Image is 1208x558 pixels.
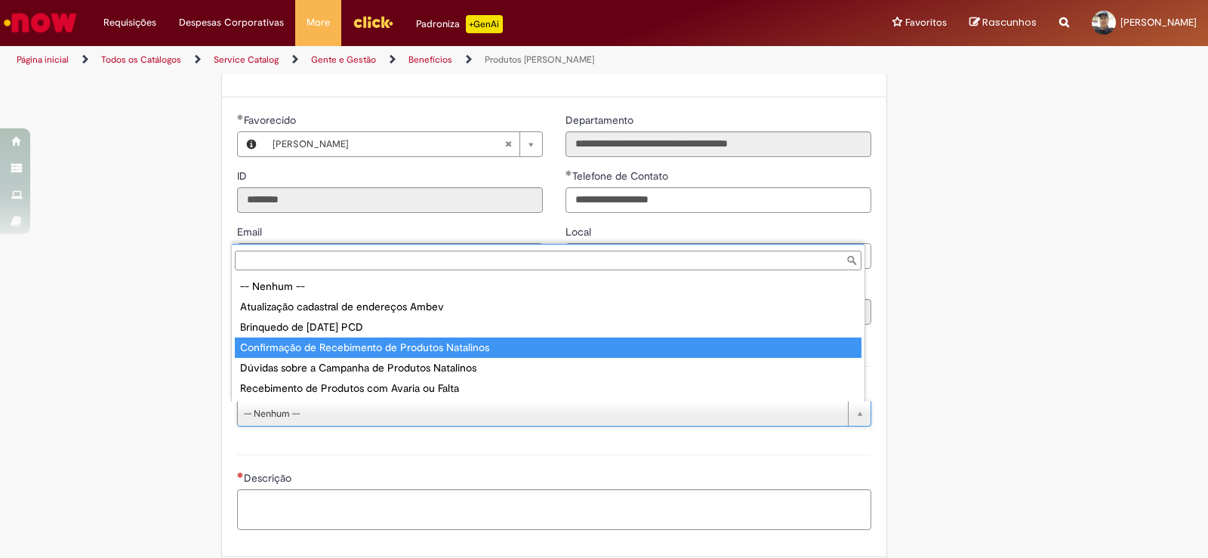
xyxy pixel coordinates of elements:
div: Brinquedo de [DATE] PCD [235,317,861,338]
div: -- Nenhum -- [235,276,861,297]
ul: Tipo de solicitação [232,273,864,402]
div: Atualização cadastral de endereços Ambev [235,297,861,317]
div: Dúvidas sobre a Campanha de Produtos Natalinos [235,358,861,378]
div: Recebimento de Produtos com Avaria ou Falta [235,378,861,399]
div: Confirmação de Recebimento de Produtos Natalinos [235,338,861,358]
